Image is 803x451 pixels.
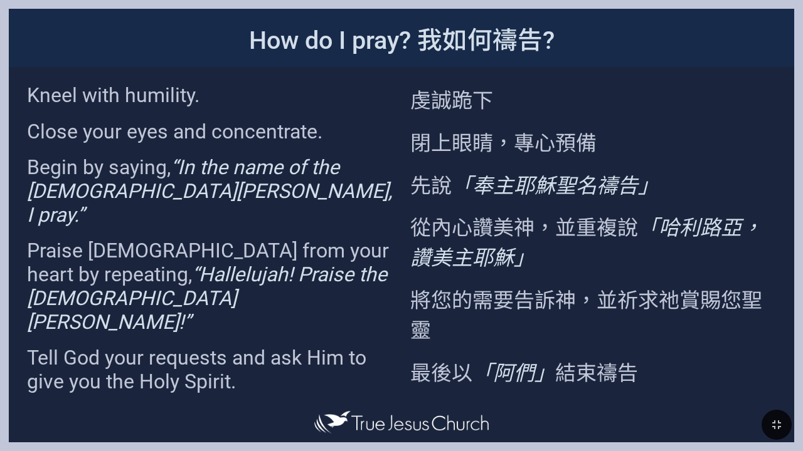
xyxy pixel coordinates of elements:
[27,346,393,393] p: Tell God your requests and ask Him to give you the Holy Spirit.
[410,284,776,344] p: 將您的需要告訴神，並祈求祂賞賜您聖靈
[410,356,776,386] p: 最後以 結束禱告
[27,262,387,334] em: “Hallelujah! Praise the [DEMOGRAPHIC_DATA][PERSON_NAME]!”
[27,155,392,227] em: “In the name of the [DEMOGRAPHIC_DATA][PERSON_NAME], I pray.”
[452,174,659,198] em: 「奉主耶穌聖名禱告」
[410,84,776,114] p: 虔誠跪下
[27,239,393,334] p: Praise [DEMOGRAPHIC_DATA] from your heart by repeating,
[410,169,776,199] p: 先說
[27,155,393,227] p: Begin by saying,
[410,127,776,157] p: 閉上眼睛，專心預備
[27,83,393,107] p: Kneel with humility.
[27,120,393,143] p: Close your eyes and concentrate.
[410,211,776,271] p: 從內心讚美神，並重複說
[472,361,555,385] em: 「阿們」
[9,9,794,67] h1: How do I pray? 我如何禱告?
